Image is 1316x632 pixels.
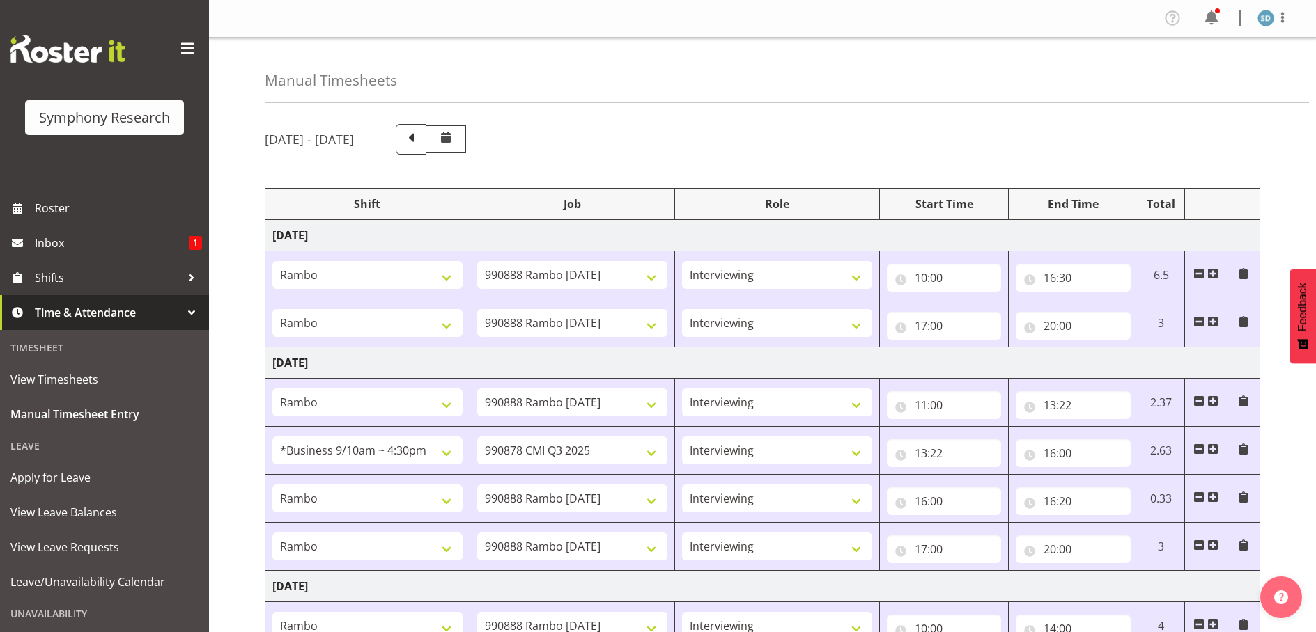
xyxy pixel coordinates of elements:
div: Leave [3,432,206,460]
a: View Leave Balances [3,495,206,530]
td: [DATE] [265,220,1260,251]
input: Click to select... [1016,264,1131,292]
span: Shifts [35,267,181,288]
input: Click to select... [887,391,1002,419]
input: Click to select... [1016,487,1131,515]
td: 2.63 [1138,427,1184,475]
td: 0.33 [1138,475,1184,523]
a: Apply for Leave [3,460,206,495]
td: 3 [1138,299,1184,347]
img: help-xxl-2.png [1274,590,1288,604]
td: [DATE] [265,571,1260,602]
span: View Timesheets [10,369,199,390]
img: Rosterit website logo [10,35,125,63]
span: Apply for Leave [10,467,199,488]
td: 3 [1138,523,1184,571]
span: Leave/Unavailability Calendar [10,571,199,592]
a: Manual Timesheet Entry [3,397,206,432]
span: Inbox [35,232,189,253]
span: View Leave Balances [10,502,199,523]
button: Feedback - Show survey [1290,269,1316,363]
input: Click to select... [1016,312,1131,340]
span: View Leave Requests [10,537,199,558]
div: Total [1145,196,1177,212]
input: Click to select... [1016,439,1131,467]
td: 6.5 [1138,251,1184,299]
div: Timesheet [3,333,206,362]
input: Click to select... [887,264,1002,292]
div: Role [682,196,872,212]
input: Click to select... [887,439,1002,467]
span: Feedback [1296,283,1309,331]
span: 1 [189,236,202,250]
div: Shift [272,196,463,212]
div: Unavailability [3,599,206,628]
a: Leave/Unavailability Calendar [3,564,206,599]
div: End Time [1016,196,1131,212]
div: Start Time [887,196,1002,212]
div: Symphony Research [39,107,170,128]
span: Time & Attendance [35,302,181,323]
input: Click to select... [887,487,1002,515]
div: Job [477,196,667,212]
td: 2.37 [1138,379,1184,427]
h5: [DATE] - [DATE] [265,132,354,147]
span: Roster [35,198,202,219]
input: Click to select... [1016,535,1131,563]
input: Click to select... [1016,391,1131,419]
input: Click to select... [887,312,1002,340]
h4: Manual Timesheets [265,72,397,88]
a: View Timesheets [3,362,206,397]
img: shareen-davis1939.jpg [1257,10,1274,26]
a: View Leave Requests [3,530,206,564]
input: Click to select... [887,535,1002,563]
td: [DATE] [265,347,1260,379]
span: Manual Timesheet Entry [10,404,199,425]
